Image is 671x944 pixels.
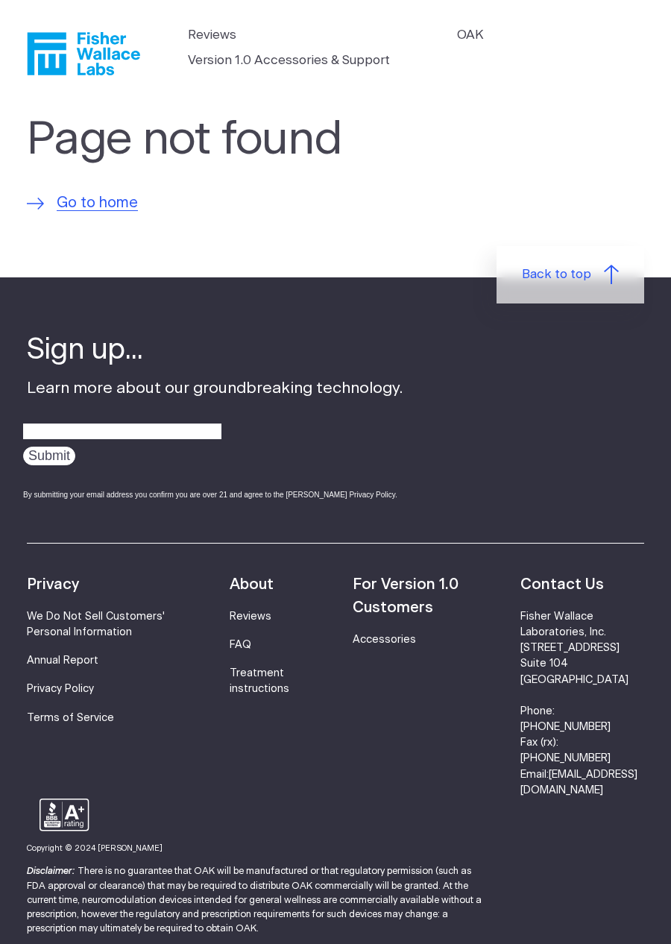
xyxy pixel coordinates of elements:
[27,866,75,876] strong: Disclaimer:
[27,192,138,215] a: Go to home
[230,668,289,694] a: Treatment instructions
[27,331,403,370] h4: Sign up...
[520,609,644,799] li: Fisher Wallace Laboratories, Inc. [STREET_ADDRESS] Suite 104 [GEOGRAPHIC_DATA] Phone: [PHONE_NUMB...
[27,32,140,75] a: Fisher Wallace
[27,577,79,592] strong: Privacy
[520,577,604,592] strong: Contact Us
[457,25,484,45] a: OAK
[27,655,98,666] a: Annual Report
[497,246,644,303] a: Back to top
[27,684,94,694] a: Privacy Policy
[188,51,390,70] a: Version 1.0 Accessories & Support
[353,635,416,645] a: Accessories
[57,192,138,215] span: Go to home
[23,447,75,465] input: Submit
[353,577,459,615] strong: For Version 1.0 Customers
[230,640,251,650] a: FAQ
[230,611,271,622] a: Reviews
[188,25,236,45] a: Reviews
[520,770,637,796] a: [EMAIL_ADDRESS][DOMAIN_NAME]
[27,611,165,638] a: We Do Not Sell Customers' Personal Information
[27,845,163,852] small: Copyright © 2024 [PERSON_NAME]
[27,331,403,513] div: Learn more about our groundbreaking technology.
[27,113,504,166] h1: Page not found
[23,489,403,500] div: By submitting your email address you confirm you are over 21 and agree to the [PERSON_NAME] Priva...
[27,864,483,936] p: There is no guarantee that OAK will be manufactured or that regulatory permission (such as FDA ap...
[230,577,274,592] strong: About
[27,713,114,723] a: Terms of Service
[522,265,591,284] span: Back to top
